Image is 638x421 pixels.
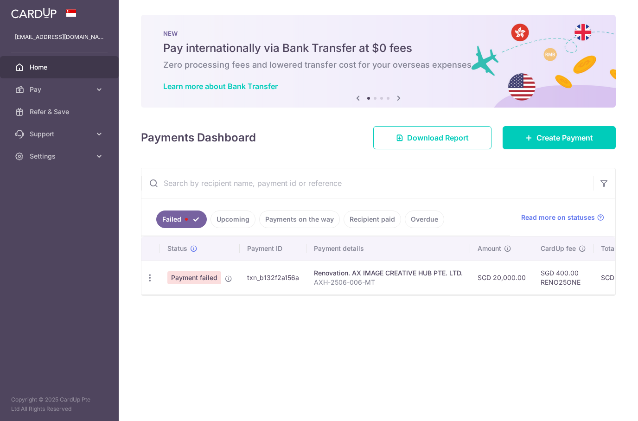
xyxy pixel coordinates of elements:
[211,210,255,228] a: Upcoming
[503,126,616,149] a: Create Payment
[314,278,463,287] p: AXH-2506-006-MT
[30,107,91,116] span: Refer & Save
[407,132,469,143] span: Download Report
[306,236,470,261] th: Payment details
[156,210,207,228] a: Failed
[11,7,57,19] img: CardUp
[521,213,595,222] span: Read more on statuses
[601,244,632,253] span: Total amt.
[344,210,401,228] a: Recipient paid
[470,261,533,294] td: SGD 20,000.00
[141,168,593,198] input: Search by recipient name, payment id or reference
[533,261,593,294] td: SGD 400.00 RENO25ONE
[30,85,91,94] span: Pay
[15,32,104,42] p: [EMAIL_ADDRESS][DOMAIN_NAME]
[259,210,340,228] a: Payments on the way
[314,268,463,278] div: Renovation. AX IMAGE CREATIVE HUB PTE. LTD.
[141,129,256,146] h4: Payments Dashboard
[536,132,593,143] span: Create Payment
[30,129,91,139] span: Support
[478,244,501,253] span: Amount
[163,41,593,56] h5: Pay internationally via Bank Transfer at $0 fees
[163,82,278,91] a: Learn more about Bank Transfer
[240,236,306,261] th: Payment ID
[163,30,593,37] p: NEW
[373,126,491,149] a: Download Report
[167,244,187,253] span: Status
[541,244,576,253] span: CardUp fee
[240,261,306,294] td: txn_b132f2a156a
[141,15,616,108] img: Bank transfer banner
[167,271,221,284] span: Payment failed
[405,210,444,228] a: Overdue
[30,63,91,72] span: Home
[163,59,593,70] h6: Zero processing fees and lowered transfer cost for your overseas expenses
[30,152,91,161] span: Settings
[521,213,604,222] a: Read more on statuses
